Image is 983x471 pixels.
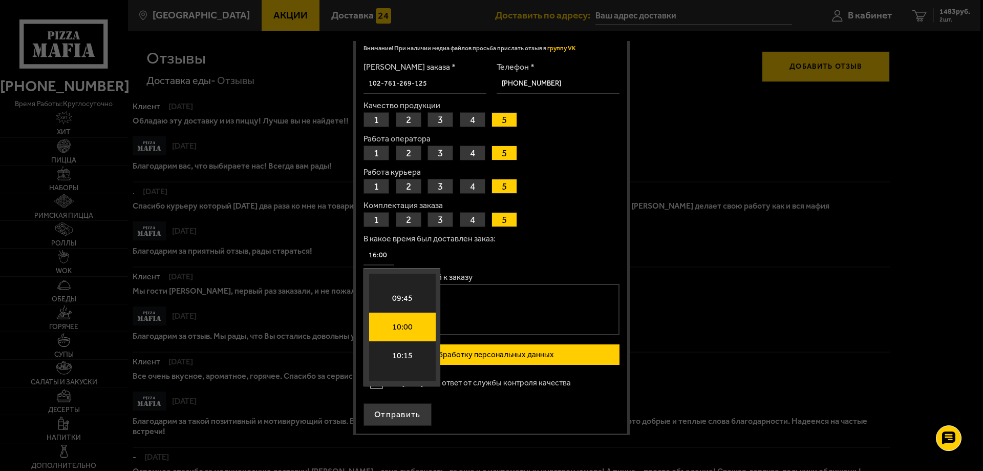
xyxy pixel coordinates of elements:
label: Работа курьера [364,168,619,176]
button: 4 [460,212,485,227]
label: Хочу получить ответ от службы контроля качества [364,373,619,393]
label: Согласен на обработку персональных данных [364,344,619,365]
button: 4 [460,112,485,127]
button: 1 [364,146,389,160]
button: 2 [396,146,421,160]
li: 10:30 [369,370,436,399]
button: 5 [491,179,517,194]
button: 4 [460,146,485,160]
button: 5 [491,146,517,160]
label: Телефон * [497,63,619,71]
button: 3 [428,112,453,127]
button: Отправить [364,403,432,426]
button: 4 [460,179,485,194]
input: +7( [497,74,619,94]
button: 2 [396,179,421,194]
button: 2 [396,212,421,227]
button: 2 [396,112,421,127]
button: 1 [364,112,389,127]
button: 1 [364,212,389,227]
button: 3 [428,179,453,194]
label: Работа оператора [364,135,619,143]
label: Комплектация заказа [364,201,619,210]
button: 5 [491,112,517,127]
li: 10:00 [369,313,436,341]
button: 5 [491,212,517,227]
li: 09:45 [369,284,436,313]
button: 3 [428,212,453,227]
textarea: ТЕСТ 5 [364,284,619,335]
input: 00:00 [364,245,394,265]
label: Общий комментарий к заказу [364,273,619,281]
button: 3 [428,146,453,160]
p: Внимание! При наличии медиа файлов просьба прислать отзыв в [364,44,619,53]
label: Качество продукции [364,101,619,110]
li: 10:15 [369,341,436,370]
label: В какое время был доставлен заказ: [364,235,619,243]
input: 925- [364,74,486,94]
label: [PERSON_NAME] заказа * [364,63,486,71]
a: группу VK [547,45,575,52]
button: 1 [364,179,389,194]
